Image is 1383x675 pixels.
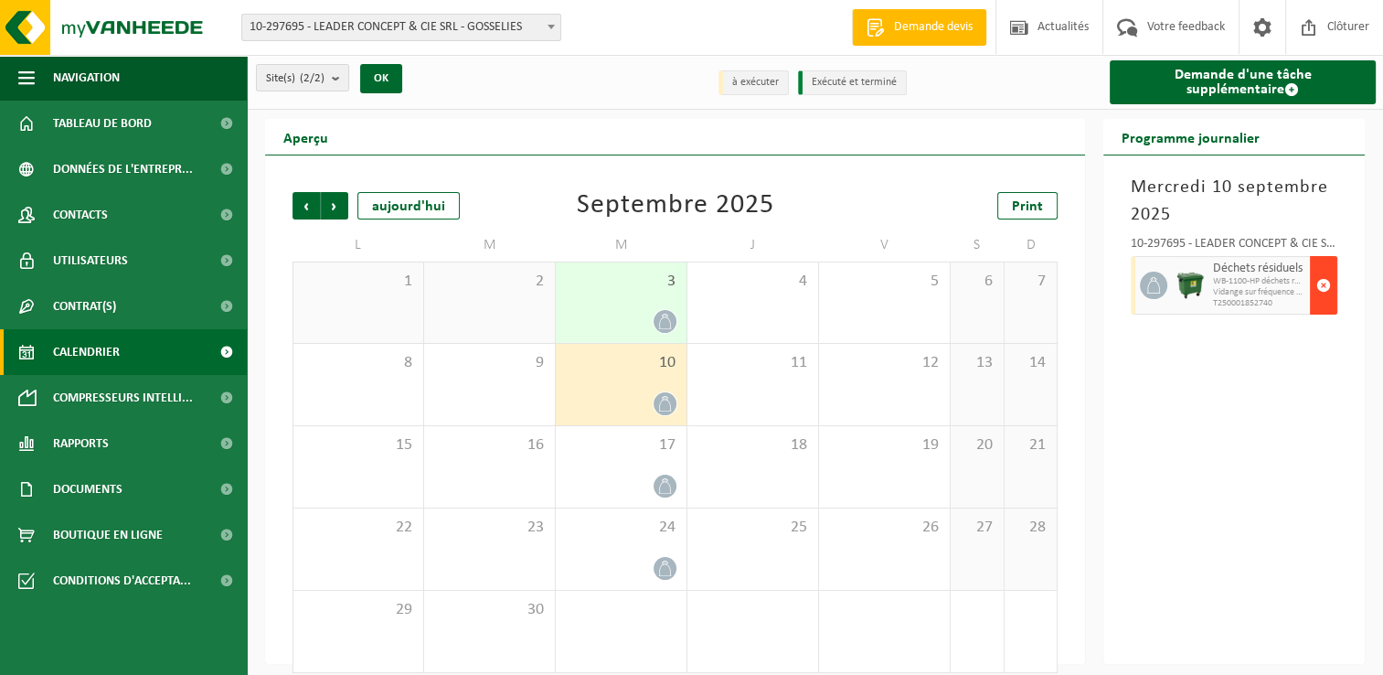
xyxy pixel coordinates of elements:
span: 16 [433,435,546,455]
span: 3 [565,272,677,292]
span: 21 [1014,435,1048,455]
span: Contrat(s) [53,284,116,329]
td: L [293,229,424,262]
span: 8 [303,353,414,373]
span: Rapports [53,421,109,466]
span: 2 [433,272,546,292]
span: Suivant [321,192,348,220]
span: Contacts [53,192,108,238]
span: 6 [960,272,995,292]
span: 25 [697,518,809,538]
span: WB-1100-HP déchets résiduels [1213,276,1305,287]
span: Print [1012,199,1043,214]
span: 27 [960,518,995,538]
span: Conditions d'accepta... [53,558,191,604]
span: 22 [303,518,414,538]
td: V [819,229,951,262]
span: 30 [433,600,546,620]
td: D [1005,229,1059,262]
span: Demande devis [889,18,977,37]
span: T250001852740 [1213,298,1305,309]
span: 12 [828,353,941,373]
span: 13 [960,353,995,373]
a: Print [997,192,1058,220]
span: Documents [53,466,122,512]
h2: Programme journalier [1103,119,1278,155]
li: Exécuté et terminé [798,70,907,95]
button: OK [360,64,402,93]
span: 4 [697,272,809,292]
span: 9 [433,353,546,373]
div: aujourd'hui [357,192,460,220]
span: 15 [303,435,414,455]
span: 19 [828,435,941,455]
span: 26 [828,518,941,538]
span: 10-297695 - LEADER CONCEPT & CIE SRL - GOSSELIES [242,15,560,40]
count: (2/2) [300,72,324,84]
span: Utilisateurs [53,238,128,284]
span: Calendrier [53,329,120,375]
span: 10 [565,353,677,373]
button: Site(s)(2/2) [256,64,349,91]
span: 7 [1014,272,1048,292]
span: Boutique en ligne [53,512,163,558]
span: 24 [565,518,677,538]
span: 17 [565,435,677,455]
span: Compresseurs intelli... [53,375,193,421]
div: Septembre 2025 [577,192,774,220]
span: 18 [697,435,809,455]
span: Tableau de bord [53,101,152,146]
td: M [556,229,687,262]
span: 23 [433,518,546,538]
h3: Mercredi 10 septembre 2025 [1131,174,1337,229]
span: 11 [697,353,809,373]
span: 14 [1014,353,1048,373]
span: 29 [303,600,414,620]
span: 10-297695 - LEADER CONCEPT & CIE SRL - GOSSELIES [241,14,561,41]
a: Demande devis [852,9,986,46]
span: Site(s) [266,65,324,92]
li: à exécuter [718,70,789,95]
span: Déchets résiduels [1213,262,1305,276]
a: Demande d'une tâche supplémentaire [1110,60,1376,104]
span: Navigation [53,55,120,101]
span: Vidange sur fréquence fixe [1213,287,1305,298]
img: WB-1100-HPE-GN-01 [1176,272,1204,299]
span: 5 [828,272,941,292]
span: Précédent [293,192,320,220]
td: S [951,229,1005,262]
td: M [424,229,556,262]
td: J [687,229,819,262]
div: 10-297695 - LEADER CONCEPT & CIE SRL - GOSSELIES [1131,238,1337,256]
h2: Aperçu [265,119,346,155]
span: 20 [960,435,995,455]
span: 28 [1014,518,1048,538]
span: Données de l'entrepr... [53,146,193,192]
span: 1 [303,272,414,292]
